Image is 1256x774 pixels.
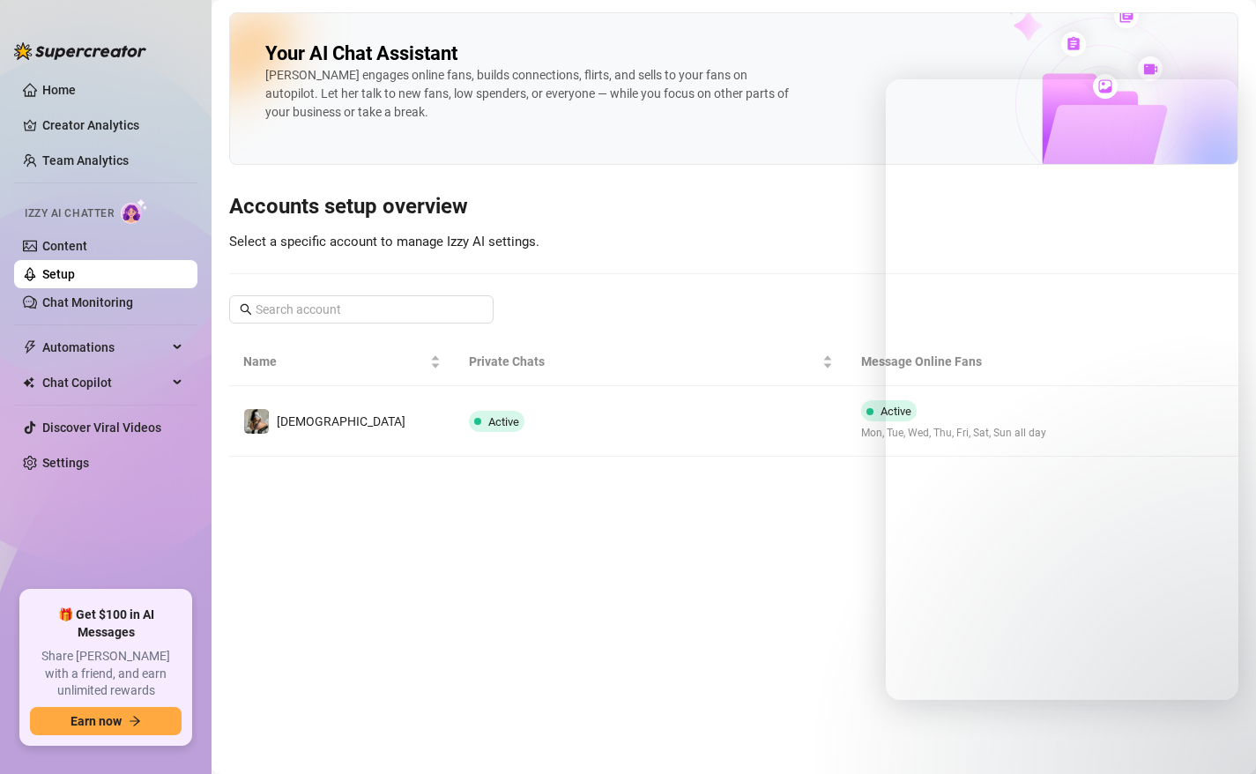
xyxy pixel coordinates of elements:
[240,303,252,316] span: search
[23,340,37,354] span: thunderbolt
[129,715,141,727] span: arrow-right
[455,338,846,386] th: Private Chats
[243,352,427,371] span: Name
[23,376,34,389] img: Chat Copilot
[229,234,539,249] span: Select a specific account to manage Izzy AI settings.
[886,79,1238,700] iframe: Intercom live chat
[42,295,133,309] a: Chat Monitoring
[30,648,182,700] span: Share [PERSON_NAME] with a friend, and earn unlimited rewards
[229,338,455,386] th: Name
[42,456,89,470] a: Settings
[121,198,148,224] img: AI Chatter
[42,267,75,281] a: Setup
[265,41,457,66] h2: Your AI Chat Assistant
[861,425,1046,442] span: Mon, Tue, Wed, Thu, Fri, Sat, Sun all day
[42,83,76,97] a: Home
[14,42,146,60] img: logo-BBDzfeDw.svg
[30,707,182,735] button: Earn nowarrow-right
[277,414,405,428] span: [DEMOGRAPHIC_DATA]
[42,153,129,167] a: Team Analytics
[256,300,469,319] input: Search account
[42,111,183,139] a: Creator Analytics
[847,338,1108,386] th: Message Online Fans
[71,714,122,728] span: Earn now
[881,405,911,418] span: Active
[488,415,519,428] span: Active
[30,607,182,641] span: 🎁 Get $100 in AI Messages
[42,333,167,361] span: Automations
[244,409,269,434] img: Goddess
[42,239,87,253] a: Content
[1196,714,1238,756] iframe: Intercom live chat
[42,420,161,435] a: Discover Viral Videos
[265,66,794,122] div: [PERSON_NAME] engages online fans, builds connections, flirts, and sells to your fans on autopilo...
[25,205,114,222] span: Izzy AI Chatter
[42,368,167,397] span: Chat Copilot
[469,352,818,371] span: Private Chats
[229,193,1238,221] h3: Accounts setup overview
